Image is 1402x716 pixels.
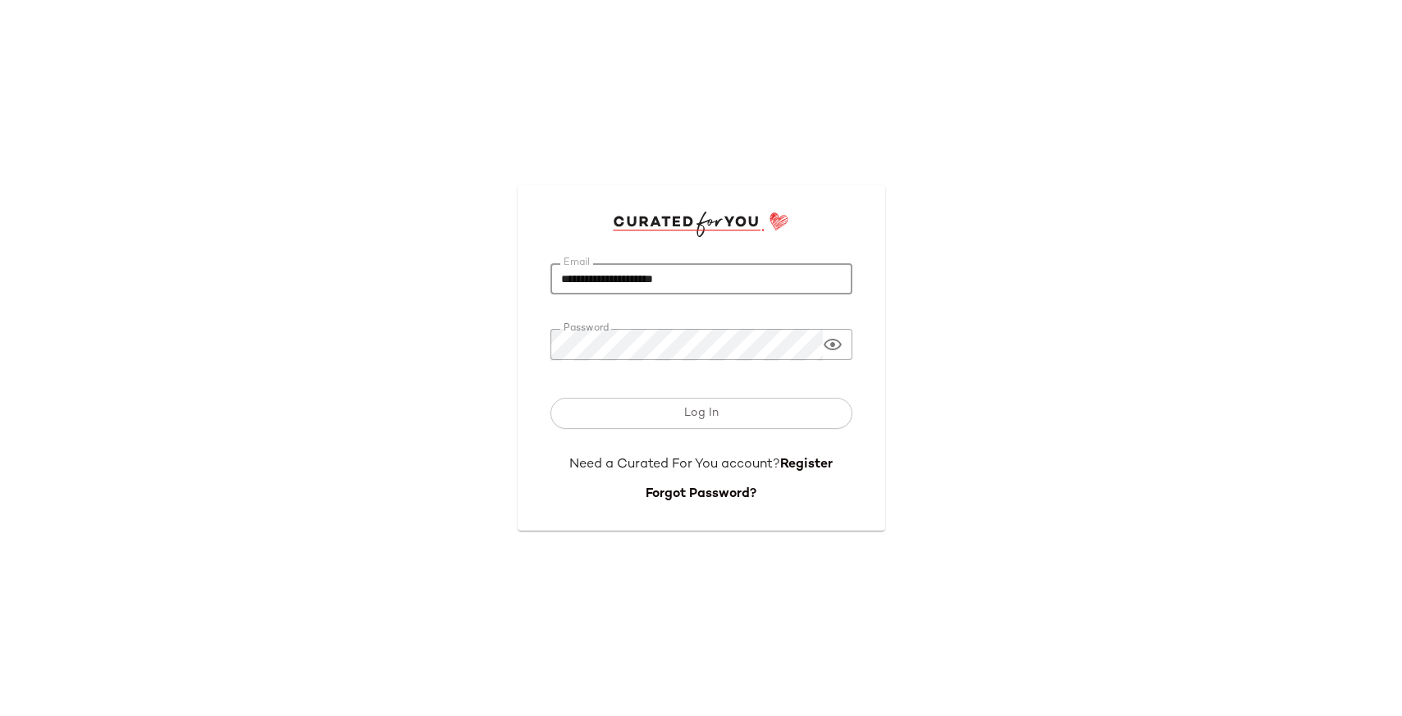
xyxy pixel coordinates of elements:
[683,407,719,420] span: Log In
[550,398,852,429] button: Log In
[569,458,780,472] span: Need a Curated For You account?
[780,458,833,472] a: Register
[613,212,789,236] img: cfy_login_logo.DGdB1djN.svg
[646,487,756,501] a: Forgot Password?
